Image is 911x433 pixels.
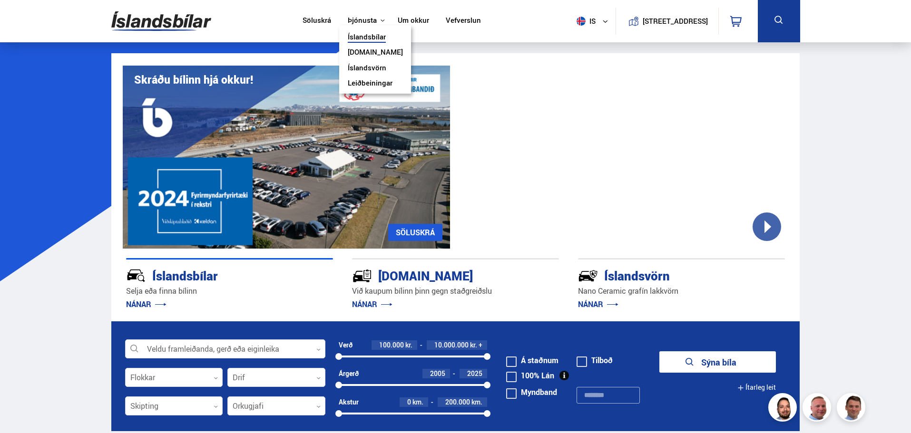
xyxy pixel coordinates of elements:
[348,48,403,58] a: [DOMAIN_NAME]
[471,398,482,406] span: km.
[578,286,785,297] p: Nano Ceramic grafín lakkvörn
[352,266,372,286] img: tr5P-W3DuiFaO7aO.svg
[339,341,353,349] div: Verð
[578,266,598,286] img: -Svtn6bYgwAsiwNX.svg
[126,286,333,297] p: Selja eða finna bílinn
[467,369,482,378] span: 2025
[430,369,445,378] span: 2005
[577,17,586,26] img: svg+xml;base64,PHN2ZyB4bWxucz0iaHR0cDovL3d3dy53My5vcmcvMjAwMC9zdmciIHdpZHRoPSI1MTIiIGhlaWdodD0iNT...
[352,286,559,297] p: Við kaupum bílinn þinn gegn staðgreiðslu
[348,16,377,25] button: Þjónusta
[339,398,359,406] div: Akstur
[379,340,404,349] span: 100.000
[578,299,618,309] a: NÁNAR
[479,341,482,349] span: +
[573,7,616,35] button: is
[352,267,525,283] div: [DOMAIN_NAME]
[506,356,558,364] label: Á staðnum
[348,33,386,43] a: Íslandsbílar
[348,64,386,74] a: Íslandsvörn
[352,299,392,309] a: NÁNAR
[573,17,597,26] span: is
[126,266,146,286] img: JRvxyua_JYH6wB4c.svg
[126,299,167,309] a: NÁNAR
[339,370,359,377] div: Árgerð
[659,351,776,373] button: Sýna bíla
[434,340,469,349] span: 10.000.000
[578,267,751,283] div: Íslandsvörn
[445,397,470,406] span: 200.000
[621,8,713,35] a: [STREET_ADDRESS]
[126,267,299,283] div: Íslandsbílar
[647,17,705,25] button: [STREET_ADDRESS]
[577,356,613,364] label: Tilboð
[123,66,450,249] img: eKx6w-_Home_640_.png
[446,16,481,26] a: Vefverslun
[412,398,423,406] span: km.
[720,89,907,429] iframe: LiveChat chat widget
[407,397,411,406] span: 0
[303,16,331,26] a: Söluskrá
[348,79,392,89] a: Leiðbeiningar
[388,224,442,241] a: SÖLUSKRÁ
[506,388,557,396] label: Myndband
[111,6,211,37] img: G0Ugv5HjCgRt.svg
[398,16,429,26] a: Um okkur
[506,372,554,379] label: 100% Lán
[470,341,477,349] span: kr.
[405,341,412,349] span: kr.
[134,73,253,86] h1: Skráðu bílinn hjá okkur!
